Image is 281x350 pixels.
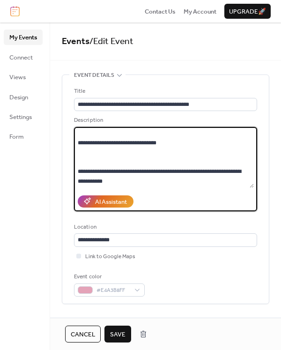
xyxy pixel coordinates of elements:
button: Upgrade🚀 [224,4,271,19]
div: Location [74,223,255,232]
span: #E4A3B8FF [96,286,130,295]
button: Cancel [65,326,101,343]
a: Design [4,89,43,104]
a: Views [4,69,43,84]
span: Date and time [74,315,114,325]
span: / Edit Event [89,33,133,50]
a: Connect [4,50,43,65]
span: Upgrade 🚀 [229,7,266,16]
span: Views [9,73,26,82]
span: Design [9,93,28,102]
span: Save [110,330,126,339]
a: My Events [4,30,43,45]
span: Link to Google Maps [85,252,135,261]
div: Description [74,116,255,125]
div: AI Assistant [95,197,127,207]
span: Connect [9,53,33,62]
img: logo [10,6,20,16]
span: Form [9,132,24,141]
button: Save [104,326,131,343]
div: Event color [74,272,143,282]
span: Cancel [71,330,95,339]
span: My Events [9,33,37,42]
span: Settings [9,112,32,122]
button: AI Assistant [78,195,133,208]
a: My Account [184,7,216,16]
a: Settings [4,109,43,124]
a: Contact Us [145,7,176,16]
span: Event details [74,71,114,80]
a: Form [4,129,43,144]
a: Events [62,33,89,50]
div: Title [74,87,255,96]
